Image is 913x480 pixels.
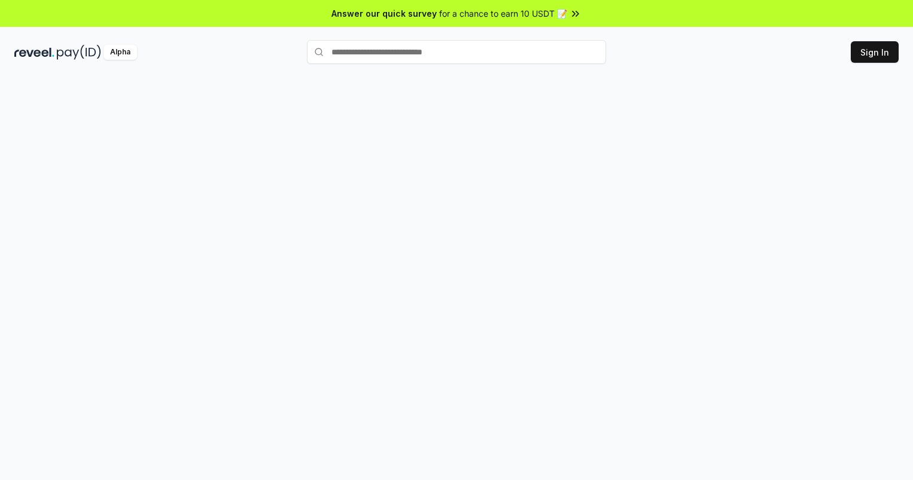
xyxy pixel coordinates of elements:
button: Sign In [851,41,899,63]
img: reveel_dark [14,45,54,60]
img: pay_id [57,45,101,60]
span: for a chance to earn 10 USDT 📝 [439,7,567,20]
span: Answer our quick survey [331,7,437,20]
div: Alpha [104,45,137,60]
